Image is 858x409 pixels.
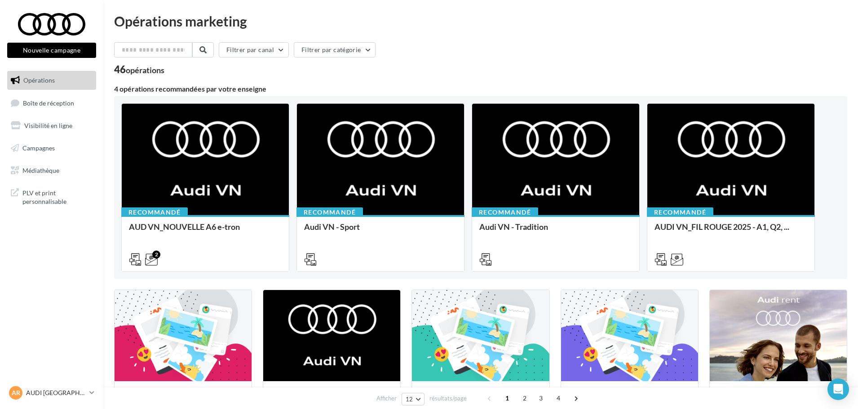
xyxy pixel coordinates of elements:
[5,183,98,210] a: PLV et print personnalisable
[827,378,849,400] div: Open Intercom Messenger
[26,388,86,397] p: AUDI [GEOGRAPHIC_DATA]
[500,391,514,405] span: 1
[429,394,467,403] span: résultats/page
[534,391,548,405] span: 3
[551,391,566,405] span: 4
[5,139,98,158] a: Campagnes
[23,76,55,84] span: Opérations
[24,122,72,129] span: Visibilité en ligne
[126,66,164,74] div: opérations
[152,251,160,259] div: 2
[479,222,548,232] span: Audi VN - Tradition
[472,207,538,217] div: Recommandé
[5,71,98,90] a: Opérations
[114,14,847,28] div: Opérations marketing
[23,99,74,106] span: Boîte de réception
[22,166,59,174] span: Médiathèque
[5,116,98,135] a: Visibilité en ligne
[517,391,532,405] span: 2
[12,388,20,397] span: AR
[22,187,93,206] span: PLV et print personnalisable
[114,85,847,92] div: 4 opérations recommandées par votre enseigne
[647,207,713,217] div: Recommandé
[402,393,425,405] button: 12
[7,384,96,401] a: AR AUDI [GEOGRAPHIC_DATA]
[5,93,98,113] a: Boîte de réception
[22,144,55,152] span: Campagnes
[7,43,96,58] button: Nouvelle campagne
[376,394,397,403] span: Afficher
[294,42,376,57] button: Filtrer par catégorie
[655,222,789,232] span: AUDI VN_FIL ROUGE 2025 - A1, Q2, ...
[121,207,188,217] div: Recommandé
[304,222,360,232] span: Audi VN - Sport
[219,42,289,57] button: Filtrer par canal
[129,222,240,232] span: AUD VN_NOUVELLE A6 e-tron
[5,161,98,180] a: Médiathèque
[406,396,413,403] span: 12
[114,65,164,75] div: 46
[296,207,363,217] div: Recommandé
